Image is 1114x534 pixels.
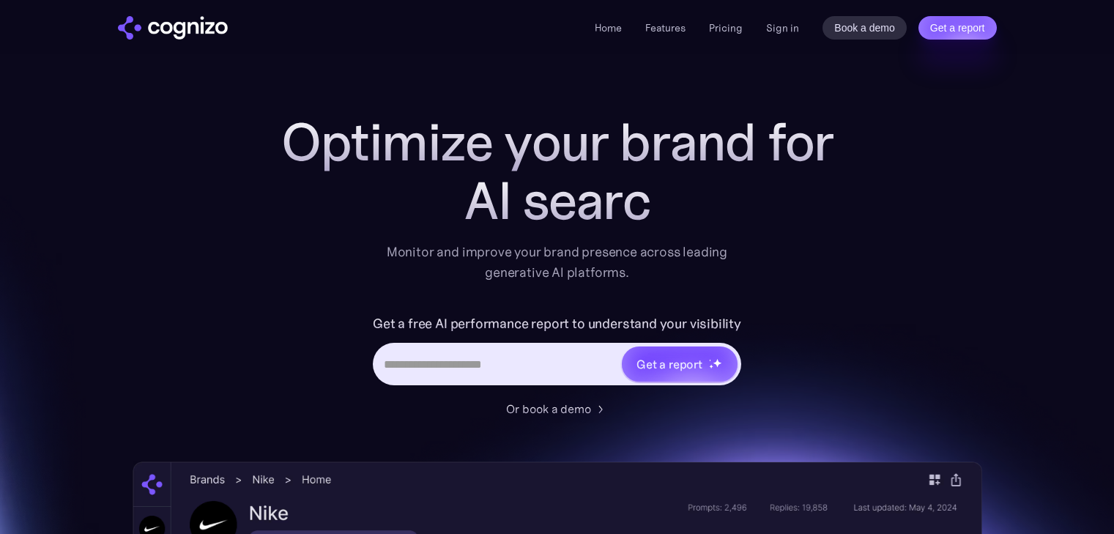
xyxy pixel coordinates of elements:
a: Get a reportstarstarstar [620,345,739,383]
a: Get a report [918,16,997,40]
div: Monitor and improve your brand presence across leading generative AI platforms. [377,242,738,283]
a: Sign in [766,19,799,37]
form: Hero URL Input Form [373,312,741,393]
a: Home [595,21,622,34]
h1: Optimize your brand for [264,113,850,171]
img: cognizo logo [118,16,228,40]
div: AI searc [264,171,850,230]
label: Get a free AI performance report to understand your visibility [373,312,741,335]
div: Get a report [636,355,702,373]
a: Book a demo [822,16,907,40]
img: star [709,359,711,361]
a: Features [645,21,686,34]
img: star [709,364,714,369]
a: Pricing [709,21,743,34]
a: Or book a demo [506,400,609,418]
div: Or book a demo [506,400,591,418]
img: star [713,358,722,368]
a: home [118,16,228,40]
